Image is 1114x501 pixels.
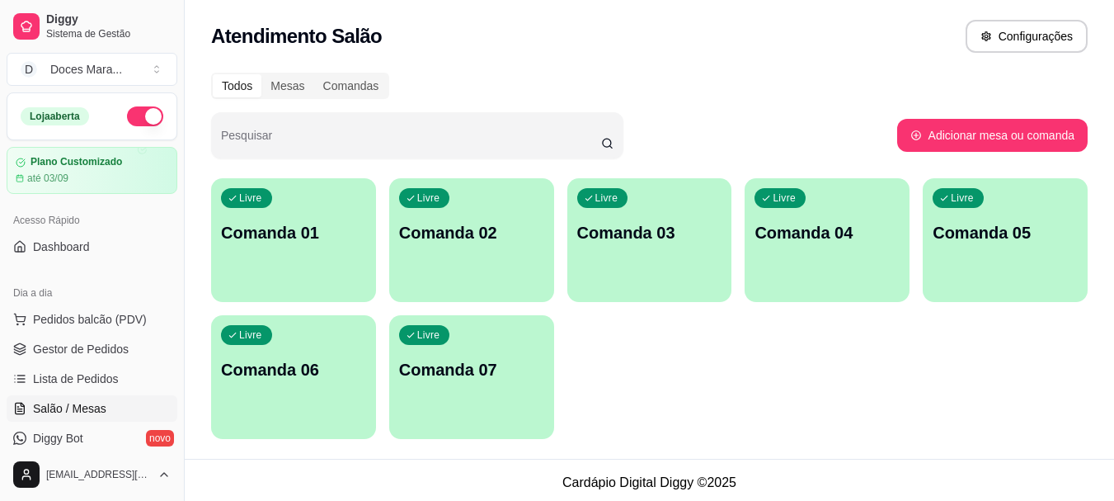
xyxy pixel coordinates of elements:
span: Diggy Bot [33,430,83,447]
p: Livre [773,191,796,205]
p: Livre [417,328,440,342]
button: LivreComanda 01 [211,178,376,302]
p: Comanda 01 [221,221,366,244]
div: Todos [213,74,261,97]
span: Pedidos balcão (PDV) [33,311,147,328]
div: Loja aberta [21,107,89,125]
p: Comanda 02 [399,221,544,244]
button: LivreComanda 06 [211,315,376,439]
p: Livre [239,328,262,342]
p: Livre [417,191,440,205]
button: Configurações [966,20,1088,53]
button: Pedidos balcão (PDV) [7,306,177,333]
a: Lista de Pedidos [7,366,177,392]
span: D [21,61,37,78]
article: Plano Customizado [31,156,122,168]
div: Acesso Rápido [7,207,177,234]
a: Plano Customizadoaté 03/09 [7,147,177,194]
button: Select a team [7,53,177,86]
p: Comanda 05 [933,221,1078,244]
input: Pesquisar [221,134,601,150]
div: Mesas [261,74,313,97]
span: Diggy [46,12,171,27]
span: [EMAIL_ADDRESS][DOMAIN_NAME] [46,468,151,481]
button: [EMAIL_ADDRESS][DOMAIN_NAME] [7,455,177,494]
span: Dashboard [33,239,90,255]
article: até 03/09 [27,172,68,185]
span: Gestor de Pedidos [33,341,129,357]
a: Salão / Mesas [7,395,177,422]
div: Dia a dia [7,280,177,306]
button: LivreComanda 03 [567,178,732,302]
button: Alterar Status [127,106,163,126]
button: LivreComanda 07 [389,315,554,439]
p: Comanda 03 [577,221,722,244]
button: LivreComanda 04 [745,178,910,302]
span: Salão / Mesas [33,400,106,417]
p: Livre [595,191,618,205]
button: LivreComanda 02 [389,178,554,302]
div: Comandas [314,74,388,97]
a: Diggy Botnovo [7,425,177,451]
a: DiggySistema de Gestão [7,7,177,46]
h2: Atendimento Salão [211,23,382,50]
span: Sistema de Gestão [46,27,171,40]
p: Comanda 06 [221,358,366,381]
span: Lista de Pedidos [33,371,119,387]
p: Comanda 07 [399,358,544,381]
p: Comanda 04 [754,221,900,244]
a: Dashboard [7,234,177,260]
button: Adicionar mesa ou comanda [897,119,1088,152]
p: Livre [239,191,262,205]
div: Doces Mara ... [50,61,122,78]
p: Livre [951,191,974,205]
a: Gestor de Pedidos [7,336,177,362]
button: LivreComanda 05 [923,178,1088,302]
